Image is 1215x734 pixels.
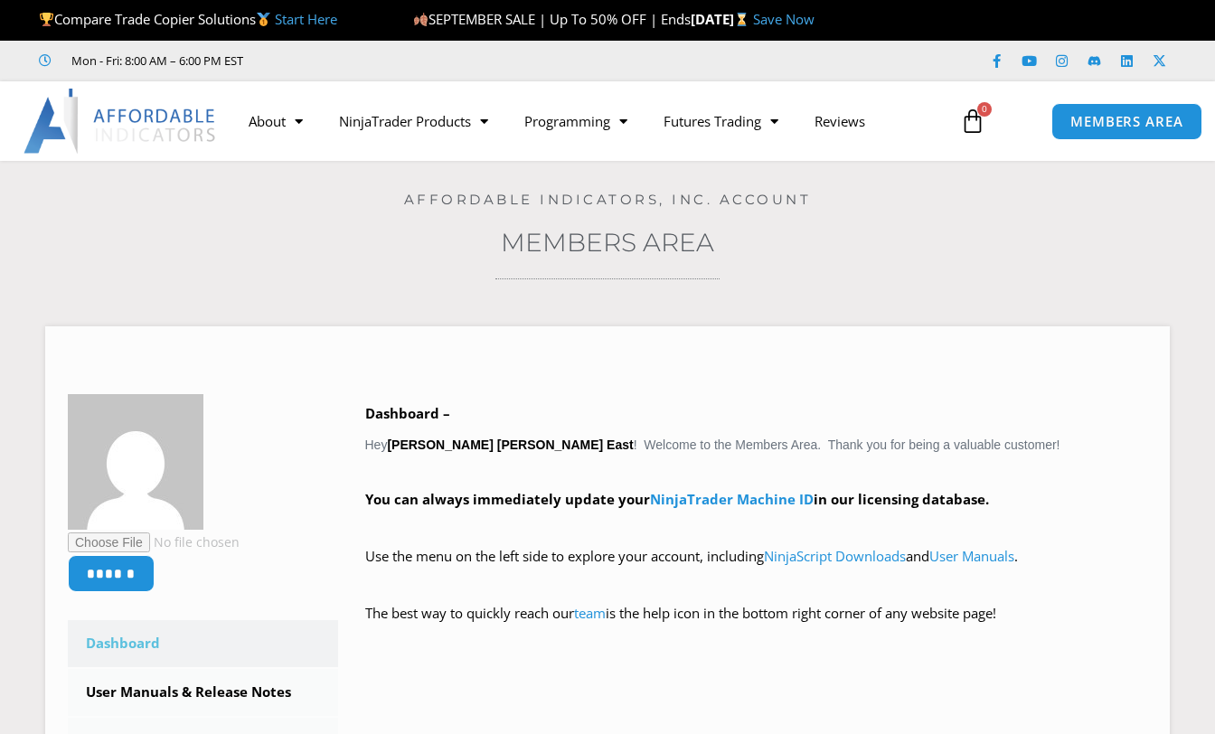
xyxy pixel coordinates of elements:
[24,89,218,154] img: LogoAI | Affordable Indicators – NinjaTrader
[506,100,645,142] a: Programming
[753,10,815,28] a: Save Now
[268,52,540,70] iframe: Customer reviews powered by Trustpilot
[413,10,691,28] span: SEPTEMBER SALE | Up To 50% OFF | Ends
[275,10,337,28] a: Start Here
[650,490,814,508] a: NinjaTrader Machine ID
[387,438,633,452] strong: [PERSON_NAME] [PERSON_NAME] East
[365,601,1148,652] p: The best way to quickly reach our is the help icon in the bottom right corner of any website page!
[764,547,906,565] a: NinjaScript Downloads
[68,669,338,716] a: User Manuals & Release Notes
[231,100,321,142] a: About
[40,13,53,26] img: 🏆
[39,10,337,28] span: Compare Trade Copier Solutions
[68,620,338,667] a: Dashboard
[574,604,606,622] a: team
[365,544,1148,595] p: Use the menu on the left side to explore your account, including and .
[977,102,992,117] span: 0
[1070,115,1183,128] span: MEMBERS AREA
[414,13,428,26] img: 🍂
[365,401,1148,652] div: Hey ! Welcome to the Members Area. Thank you for being a valuable customer!
[257,13,270,26] img: 🥇
[735,13,749,26] img: ⌛
[1051,103,1202,140] a: MEMBERS AREA
[365,404,450,422] b: Dashboard –
[691,10,753,28] strong: [DATE]
[321,100,506,142] a: NinjaTrader Products
[231,100,947,142] nav: Menu
[67,50,243,71] span: Mon - Fri: 8:00 AM – 6:00 PM EST
[68,394,203,530] img: d3a9283cb67e4051cba5e214917a53461f73f8f631ee358c4a0b8dcae241192e
[645,100,796,142] a: Futures Trading
[796,100,883,142] a: Reviews
[929,547,1014,565] a: User Manuals
[501,227,714,258] a: Members Area
[404,191,812,208] a: Affordable Indicators, Inc. Account
[933,95,1012,147] a: 0
[365,490,989,508] strong: You can always immediately update your in our licensing database.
